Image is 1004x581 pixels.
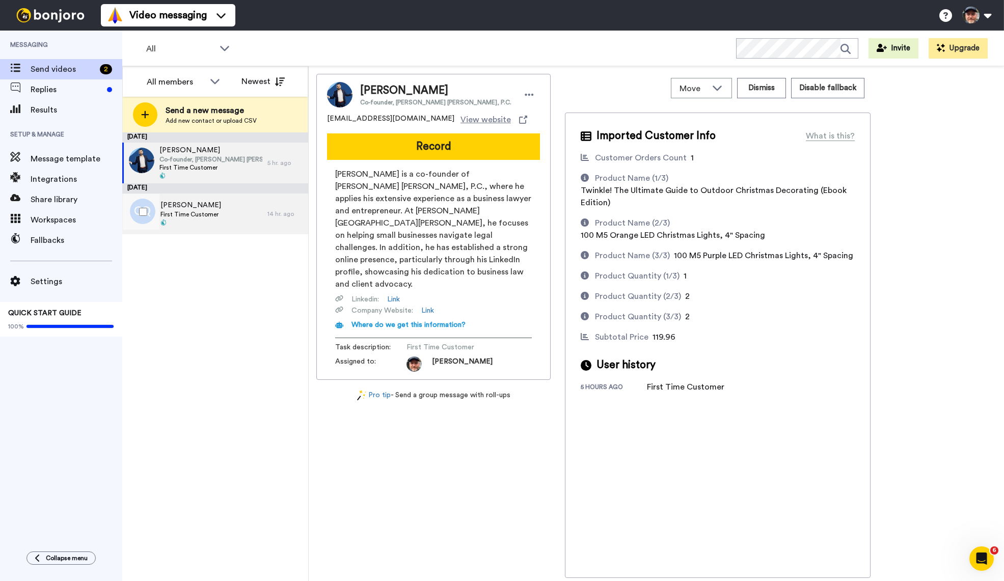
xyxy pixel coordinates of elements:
span: 2 [685,313,690,321]
span: Assigned to: [335,356,406,372]
span: Send a new message [166,104,257,117]
img: magic-wand.svg [357,390,366,401]
span: First Time Customer [406,342,503,352]
span: Fallbacks [31,234,122,246]
span: 2 [685,292,690,300]
span: Add new contact or upload CSV [166,117,257,125]
span: QUICK START GUIDE [8,310,82,317]
button: Invite [869,38,918,59]
a: Link [421,306,434,316]
span: Video messaging [129,8,207,22]
span: 6 [990,546,998,555]
button: Newest [234,71,292,92]
div: All members [147,76,205,88]
span: Co-founder, [PERSON_NAME] [PERSON_NAME], P.C. [159,155,262,163]
span: Message template [31,153,122,165]
div: Product Quantity (1/3) [595,270,680,282]
span: Share library [31,193,122,206]
span: Twinkle! The Ultimate Guide to Outdoor Christmas Decorating (Ebook Edition) [581,186,847,207]
div: Product Name (3/3) [595,250,670,262]
span: User history [596,357,656,373]
span: Settings [31,275,122,288]
iframe: Intercom live chat [969,546,994,571]
div: Product Name (1/3) [595,172,668,184]
img: vm-color.svg [107,7,123,23]
span: All [146,43,214,55]
span: 1 [684,272,687,280]
div: [DATE] [122,132,308,143]
span: Where do we get this information? [351,321,466,328]
span: Replies [31,84,103,96]
span: 100 M5 Orange LED Christmas Lights, 4" Spacing [581,231,765,239]
img: Image of Gregory D Stone [327,82,352,107]
span: Move [680,82,707,95]
div: Product Name (2/3) [595,217,670,229]
span: Workspaces [31,214,122,226]
span: Integrations [31,173,122,185]
div: 5 hr. ago [267,159,303,167]
button: Upgrade [929,38,988,59]
button: Collapse menu [26,551,96,565]
img: c9e61f06-a2a7-4bd0-b835-92eaf7e5258a-1746723632.jpg [406,356,422,372]
span: Results [31,104,122,116]
button: Disable fallback [791,78,864,98]
div: What is this? [806,130,855,142]
a: View website [460,114,527,126]
span: Company Website : [351,306,413,316]
span: First Time Customer [160,210,221,218]
span: View website [460,114,511,126]
div: - Send a group message with roll-ups [316,390,551,401]
span: [PERSON_NAME] [159,145,262,155]
div: Subtotal Price [595,331,648,343]
img: c42b2054-0412-4e8b-adaf-ac9e12cd3307.jpg [129,148,154,173]
span: 100 M5 Purple LED Christmas Lights, 4" Spacing [674,252,853,260]
a: Link [387,294,400,305]
span: 1 [691,154,694,162]
div: 14 hr. ago [267,210,303,218]
span: Imported Customer Info [596,128,716,144]
div: 2 [100,64,112,74]
span: [PERSON_NAME] [360,83,511,98]
span: Collapse menu [46,554,88,562]
span: 119.96 [653,333,675,341]
div: [DATE] [122,183,308,193]
a: Pro tip [357,390,391,401]
span: [EMAIL_ADDRESS][DOMAIN_NAME] [327,114,454,126]
button: Dismiss [737,78,786,98]
div: Product Quantity (3/3) [595,311,681,323]
span: [PERSON_NAME] is a co-founder of [PERSON_NAME] [PERSON_NAME], P.C., where he applies his extensiv... [335,168,532,290]
img: bj-logo-header-white.svg [12,8,89,22]
span: Task description : [335,342,406,352]
span: [PERSON_NAME] [432,356,493,372]
span: First Time Customer [159,163,262,172]
div: 5 hours ago [581,383,647,393]
span: Co-founder, [PERSON_NAME] [PERSON_NAME], P.C. [360,98,511,106]
span: Linkedin : [351,294,379,305]
div: First Time Customer [647,381,724,393]
div: Product Quantity (2/3) [595,290,681,302]
span: [PERSON_NAME] [160,200,221,210]
span: Send videos [31,63,96,75]
div: Customer Orders Count [595,152,687,164]
button: Record [327,133,540,160]
span: 100% [8,322,24,330]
